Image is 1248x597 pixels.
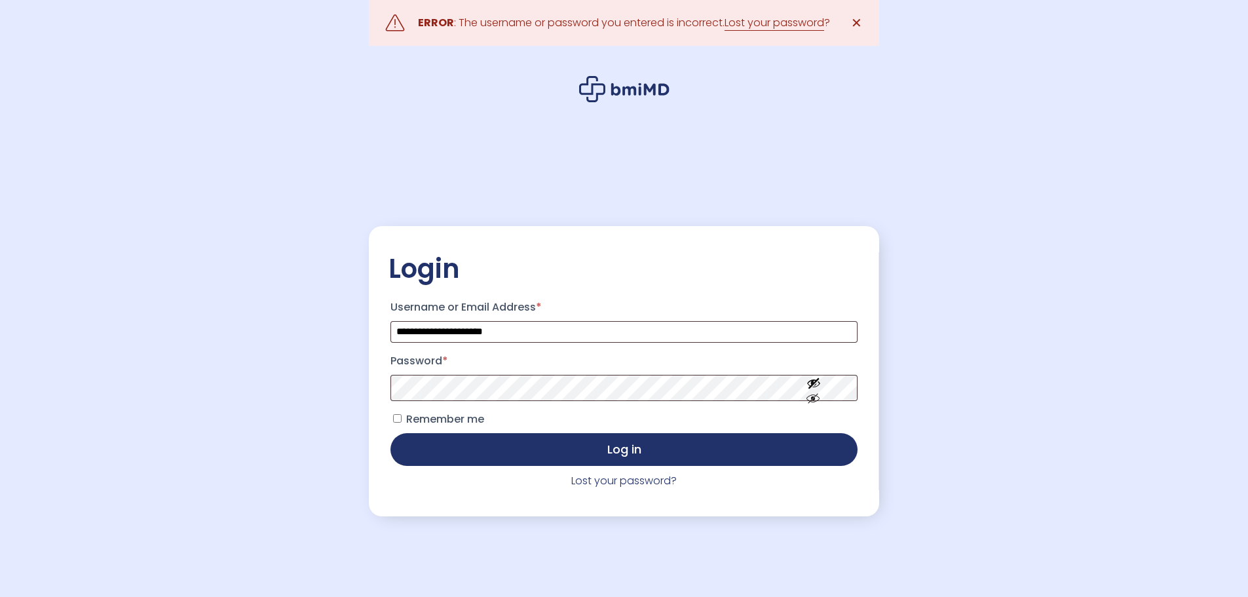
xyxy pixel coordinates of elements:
button: Show password [777,365,850,410]
a: ✕ [843,10,869,36]
h2: Login [388,252,860,285]
strong: ERROR [418,15,454,30]
a: Lost your password? [571,473,677,488]
span: ✕ [851,14,862,32]
input: Remember me [393,414,402,423]
button: Log in [390,433,858,466]
div: : The username or password you entered is incorrect. ? [418,14,830,32]
a: Lost your password [725,15,824,31]
span: Remember me [406,412,484,427]
label: Username or Email Address [390,297,858,318]
label: Password [390,351,858,372]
